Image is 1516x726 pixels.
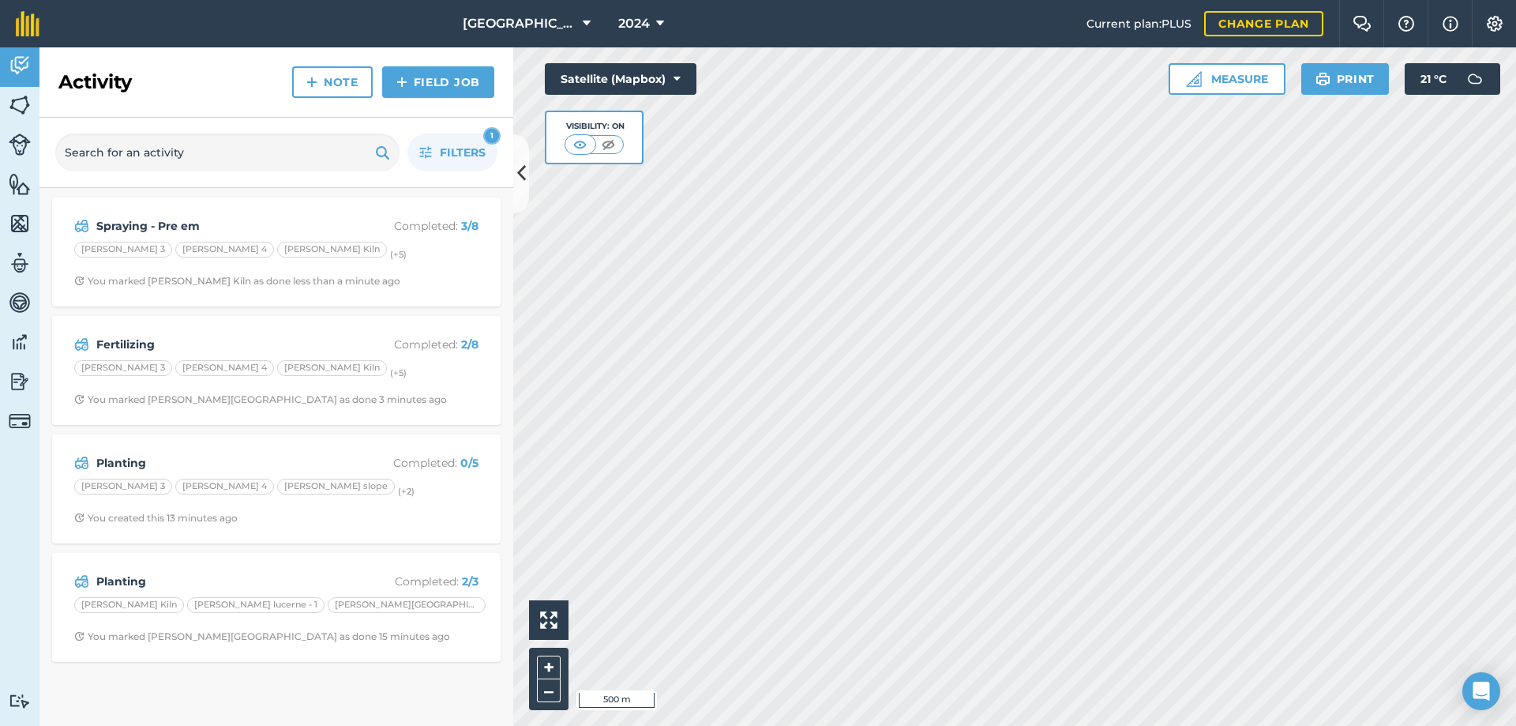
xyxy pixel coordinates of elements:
[382,66,494,98] a: Field Job
[1443,14,1458,33] img: svg+xml;base64,PHN2ZyB4bWxucz0iaHR0cDovL3d3dy53My5vcmcvMjAwMC9zdmciIHdpZHRoPSIxNyIgaGVpZ2h0PSIxNy...
[1397,16,1416,32] img: A question mark icon
[9,370,31,393] img: svg+xml;base64,PD94bWwgdmVyc2lvbj0iMS4wIiBlbmNvZGluZz0idXRmLTgiPz4KPCEtLSBHZW5lcmF0b3I6IEFkb2JlIE...
[1315,70,1330,88] img: svg+xml;base64,PHN2ZyB4bWxucz0iaHR0cDovL3d3dy53My5vcmcvMjAwMC9zdmciIHdpZHRoPSIxOSIgaGVpZ2h0PSIyNC...
[9,251,31,275] img: svg+xml;base64,PD94bWwgdmVyc2lvbj0iMS4wIiBlbmNvZGluZz0idXRmLTgiPz4KPCEtLSBHZW5lcmF0b3I6IEFkb2JlIE...
[1301,63,1390,95] button: Print
[96,217,347,235] strong: Spraying - Pre em
[390,367,407,378] small: (+ 5 )
[1086,15,1191,32] span: Current plan : PLUS
[537,656,561,679] button: +
[407,134,497,171] button: Filters
[390,249,407,260] small: (+ 5 )
[74,597,184,613] div: [PERSON_NAME] Kiln
[328,597,486,613] div: [PERSON_NAME][GEOGRAPHIC_DATA]
[74,216,89,235] img: svg+xml;base64,PD94bWwgdmVyc2lvbj0iMS4wIiBlbmNvZGluZz0idXRmLTgiPz4KPCEtLSBHZW5lcmF0b3I6IEFkb2JlIE...
[9,330,31,354] img: svg+xml;base64,PD94bWwgdmVyc2lvbj0iMS4wIiBlbmNvZGluZz0idXRmLTgiPz4KPCEtLSBHZW5lcmF0b3I6IEFkb2JlIE...
[9,134,31,156] img: svg+xml;base64,PD94bWwgdmVyc2lvbj0iMS4wIiBlbmNvZGluZz0idXRmLTgiPz4KPCEtLSBHZW5lcmF0b3I6IEFkb2JlIE...
[175,479,274,495] div: [PERSON_NAME] 4
[74,572,89,591] img: svg+xml;base64,PD94bWwgdmVyc2lvbj0iMS4wIiBlbmNvZGluZz0idXRmLTgiPz4KPCEtLSBHZW5lcmF0b3I6IEFkb2JlIE...
[292,66,373,98] a: Note
[1485,16,1504,32] img: A cog icon
[74,513,84,523] img: Clock with arrow pointing clockwise
[9,291,31,314] img: svg+xml;base64,PD94bWwgdmVyc2lvbj0iMS4wIiBlbmNvZGluZz0idXRmLTgiPz4KPCEtLSBHZW5lcmF0b3I6IEFkb2JlIE...
[62,444,491,534] a: PlantingCompleted: 0/5[PERSON_NAME] 3[PERSON_NAME] 4[PERSON_NAME] slope(+2)Clock with arrow point...
[16,11,39,36] img: fieldmargin Logo
[1459,63,1491,95] img: svg+xml;base64,PD94bWwgdmVyc2lvbj0iMS4wIiBlbmNvZGluZz0idXRmLTgiPz4KPCEtLSBHZW5lcmF0b3I6IEFkb2JlIE...
[9,212,31,235] img: svg+xml;base64,PHN2ZyB4bWxucz0iaHR0cDovL3d3dy53My5vcmcvMjAwMC9zdmciIHdpZHRoPSI1NiIgaGVpZ2h0PSI2MC...
[9,93,31,117] img: svg+xml;base64,PHN2ZyB4bWxucz0iaHR0cDovL3d3dy53My5vcmcvMjAwMC9zdmciIHdpZHRoPSI1NiIgaGVpZ2h0PSI2MC...
[460,456,478,470] strong: 0 / 5
[9,410,31,432] img: svg+xml;base64,PD94bWwgdmVyc2lvbj0iMS4wIiBlbmNvZGluZz0idXRmLTgiPz4KPCEtLSBHZW5lcmF0b3I6IEFkb2JlIE...
[74,630,450,643] div: You marked [PERSON_NAME][GEOGRAPHIC_DATA] as done 15 minutes ago
[353,336,478,353] p: Completed :
[483,127,501,145] div: 1
[1405,63,1500,95] button: 21 °C
[1186,71,1202,87] img: Ruler icon
[9,54,31,77] img: svg+xml;base64,PD94bWwgdmVyc2lvbj0iMS4wIiBlbmNvZGluZz0idXRmLTgiPz4KPCEtLSBHZW5lcmF0b3I6IEFkb2JlIE...
[96,454,347,472] strong: Planting
[9,172,31,196] img: svg+xml;base64,PHN2ZyB4bWxucz0iaHR0cDovL3d3dy53My5vcmcvMjAwMC9zdmciIHdpZHRoPSI1NiIgaGVpZ2h0PSI2MC...
[570,137,590,152] img: svg+xml;base64,PHN2ZyB4bWxucz0iaHR0cDovL3d3dy53My5vcmcvMjAwMC9zdmciIHdpZHRoPSI1MCIgaGVpZ2h0PSI0MC...
[1420,63,1447,95] span: 21 ° C
[1204,11,1323,36] a: Change plan
[74,512,238,525] div: You created this 13 minutes ago
[540,611,557,629] img: Four arrows, one pointing top left, one top right, one bottom right and the last bottom left
[545,63,696,95] button: Satellite (Mapbox)
[461,337,478,352] strong: 2 / 8
[187,597,325,613] div: [PERSON_NAME] lucerne - 1
[463,14,576,33] span: [GEOGRAPHIC_DATA]
[537,679,561,702] button: –
[96,336,347,353] strong: Fertilizing
[565,120,625,133] div: Visibility: On
[74,335,89,354] img: svg+xml;base64,PD94bWwgdmVyc2lvbj0iMS4wIiBlbmNvZGluZz0idXRmLTgiPz4KPCEtLSBHZW5lcmF0b3I6IEFkb2JlIE...
[398,486,415,497] small: (+ 2 )
[96,573,347,590] strong: Planting
[1353,16,1372,32] img: Two speech bubbles overlapping with the left bubble in the forefront
[62,325,491,416] a: FertilizingCompleted: 2/8[PERSON_NAME] 3[PERSON_NAME] 4[PERSON_NAME] Kiln(+5)Clock with arrow poi...
[74,276,84,286] img: Clock with arrow pointing clockwise
[62,207,491,297] a: Spraying - Pre emCompleted: 3/8[PERSON_NAME] 3[PERSON_NAME] 4[PERSON_NAME] Kiln(+5)Clock with arr...
[74,479,172,495] div: [PERSON_NAME] 3
[277,242,387,258] div: [PERSON_NAME] Kiln
[58,70,132,95] h2: Activity
[396,73,407,92] img: svg+xml;base64,PHN2ZyB4bWxucz0iaHR0cDovL3d3dy53My5vcmcvMjAwMC9zdmciIHdpZHRoPSIxNCIgaGVpZ2h0PSIyNC...
[74,393,447,406] div: You marked [PERSON_NAME][GEOGRAPHIC_DATA] as done 3 minutes ago
[74,360,172,376] div: [PERSON_NAME] 3
[175,360,274,376] div: [PERSON_NAME] 4
[74,453,89,472] img: svg+xml;base64,PD94bWwgdmVyc2lvbj0iMS4wIiBlbmNvZGluZz0idXRmLTgiPz4KPCEtLSBHZW5lcmF0b3I6IEFkb2JlIE...
[277,360,387,376] div: [PERSON_NAME] Kiln
[74,631,84,641] img: Clock with arrow pointing clockwise
[1169,63,1285,95] button: Measure
[1462,672,1500,710] div: Open Intercom Messenger
[277,479,395,495] div: [PERSON_NAME] slope
[62,562,491,653] a: PlantingCompleted: 2/3[PERSON_NAME] Kiln[PERSON_NAME] lucerne - 1[PERSON_NAME][GEOGRAPHIC_DATA]Cl...
[461,219,478,233] strong: 3 / 8
[618,14,650,33] span: 2024
[353,454,478,472] p: Completed :
[599,137,618,152] img: svg+xml;base64,PHN2ZyB4bWxucz0iaHR0cDovL3d3dy53My5vcmcvMjAwMC9zdmciIHdpZHRoPSI1MCIgaGVpZ2h0PSI0MC...
[353,573,478,590] p: Completed :
[74,394,84,404] img: Clock with arrow pointing clockwise
[175,242,274,258] div: [PERSON_NAME] 4
[55,134,400,171] input: Search for an activity
[440,144,486,161] span: Filters
[462,574,478,589] strong: 2 / 3
[306,73,317,92] img: svg+xml;base64,PHN2ZyB4bWxucz0iaHR0cDovL3d3dy53My5vcmcvMjAwMC9zdmciIHdpZHRoPSIxNCIgaGVpZ2h0PSIyNC...
[74,275,400,288] div: You marked [PERSON_NAME] Kiln as done less than a minute ago
[74,242,172,258] div: [PERSON_NAME] 3
[375,143,390,162] img: svg+xml;base64,PHN2ZyB4bWxucz0iaHR0cDovL3d3dy53My5vcmcvMjAwMC9zdmciIHdpZHRoPSIxOSIgaGVpZ2h0PSIyNC...
[353,217,478,235] p: Completed :
[9,694,31,709] img: svg+xml;base64,PD94bWwgdmVyc2lvbj0iMS4wIiBlbmNvZGluZz0idXRmLTgiPz4KPCEtLSBHZW5lcmF0b3I6IEFkb2JlIE...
